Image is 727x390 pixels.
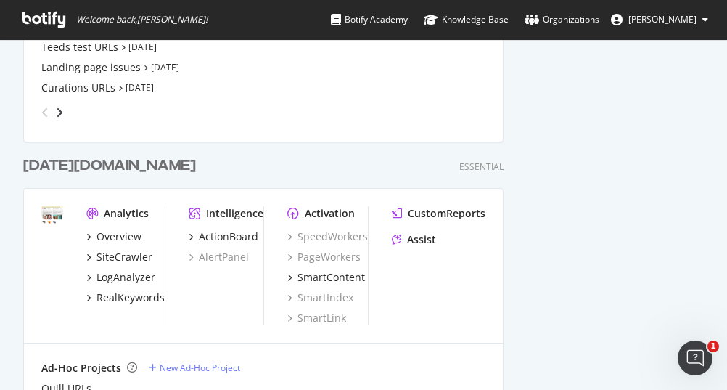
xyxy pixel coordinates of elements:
[23,155,202,176] a: [DATE][DOMAIN_NAME]
[41,40,118,54] a: Teeds test URLs
[525,12,599,27] div: Organizations
[96,270,155,285] div: LogAnalyzer
[189,229,258,244] a: ActionBoard
[160,362,240,374] div: New Ad-Hoc Project
[86,270,155,285] a: LogAnalyzer
[41,81,115,95] a: Curations URLs
[392,206,485,221] a: CustomReports
[392,232,436,247] a: Assist
[297,270,365,285] div: SmartContent
[408,206,485,221] div: CustomReports
[104,206,149,221] div: Analytics
[287,229,368,244] a: SpeedWorkers
[287,270,365,285] a: SmartContent
[96,291,165,305] div: RealKeywords
[628,13,697,25] span: Joy Kemp
[36,101,54,124] div: angle-left
[86,229,141,244] a: Overview
[287,250,361,264] a: PageWorkers
[189,250,249,264] a: AlertPanel
[76,14,208,25] span: Welcome back, [PERSON_NAME] !
[206,206,263,221] div: Intelligence
[707,341,719,352] span: 1
[96,250,152,264] div: SiteCrawler
[86,250,152,264] a: SiteCrawler
[128,41,157,53] a: [DATE]
[199,229,258,244] div: ActionBoard
[424,12,509,27] div: Knowledge Base
[96,229,141,244] div: Overview
[126,81,154,94] a: [DATE]
[678,341,712,375] iframe: Intercom live chat
[407,232,436,247] div: Assist
[41,206,63,224] img: today.com
[459,161,504,173] div: Essential
[41,361,121,375] div: Ad-Hoc Projects
[331,12,408,27] div: Botify Academy
[54,105,65,120] div: angle-right
[86,291,165,305] a: RealKeywords
[151,61,179,73] a: [DATE]
[305,206,355,221] div: Activation
[23,155,196,176] div: [DATE][DOMAIN_NAME]
[41,60,141,75] a: Landing page issues
[149,362,240,374] a: New Ad-Hoc Project
[287,311,346,325] a: SmartLink
[599,8,720,31] button: [PERSON_NAME]
[287,291,353,305] a: SmartIndex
